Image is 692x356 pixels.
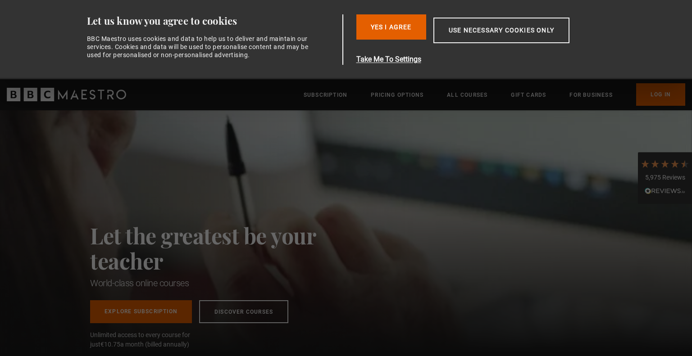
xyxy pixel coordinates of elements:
div: BBC Maestro uses cookies and data to help us to deliver and maintain our services. Cookies and da... [87,35,314,59]
a: For business [569,90,612,99]
button: Use necessary cookies only [433,18,569,43]
a: All Courses [447,90,487,99]
h1: World-class online courses [90,277,356,289]
div: Read All Reviews [640,186,690,197]
a: Gift Cards [511,90,546,99]
nav: Primary [304,83,685,106]
div: Let us know you agree to cookies [87,14,339,27]
div: 5,975 ReviewsRead All Reviews [638,152,692,204]
a: Subscription [304,90,347,99]
svg: BBC Maestro [7,88,126,101]
img: REVIEWS.io [645,188,685,194]
div: 4.7 Stars [640,159,690,169]
div: 5,975 Reviews [640,173,690,182]
button: Yes I Agree [356,14,426,40]
h2: Let the greatest be your teacher [90,223,356,273]
a: Log In [636,83,685,106]
a: Pricing Options [371,90,423,99]
a: Explore Subscription [90,300,192,323]
a: Discover Courses [199,300,288,323]
button: Take Me To Settings [356,54,612,65]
